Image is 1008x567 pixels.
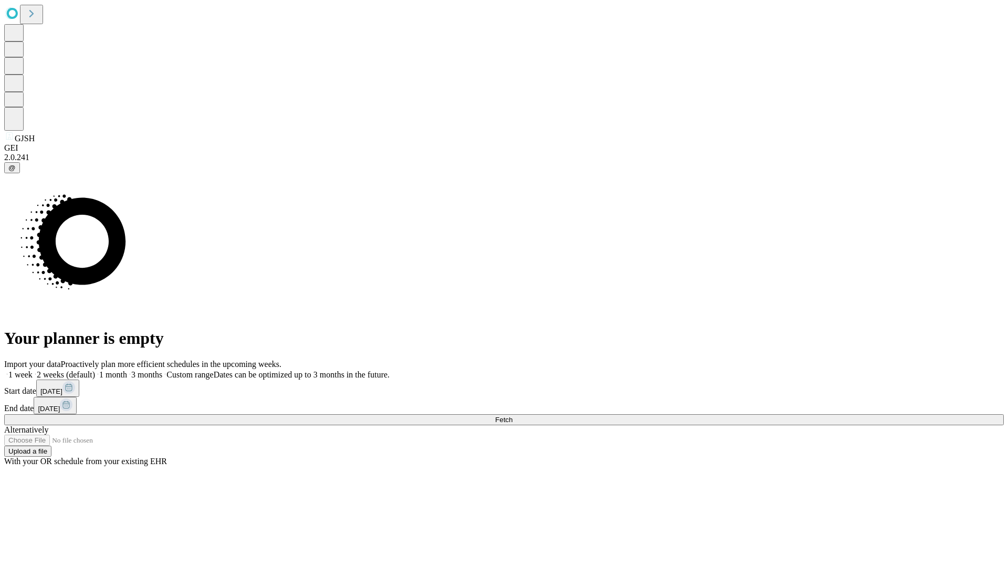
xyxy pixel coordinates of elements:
button: [DATE] [36,380,79,397]
button: Upload a file [4,446,51,457]
span: Custom range [166,370,213,379]
h1: Your planner is empty [4,329,1004,348]
div: GEI [4,143,1004,153]
span: 1 month [99,370,127,379]
span: Alternatively [4,425,48,434]
div: Start date [4,380,1004,397]
span: GJSH [15,134,35,143]
span: @ [8,164,16,172]
span: 3 months [131,370,162,379]
span: With your OR schedule from your existing EHR [4,457,167,466]
span: 2 weeks (default) [37,370,95,379]
div: End date [4,397,1004,414]
span: Import your data [4,360,61,369]
span: Dates can be optimized up to 3 months in the future. [214,370,390,379]
button: @ [4,162,20,173]
button: Fetch [4,414,1004,425]
span: Fetch [495,416,512,424]
span: [DATE] [38,405,60,413]
span: 1 week [8,370,33,379]
button: [DATE] [34,397,77,414]
div: 2.0.241 [4,153,1004,162]
span: [DATE] [40,387,62,395]
span: Proactively plan more efficient schedules in the upcoming weeks. [61,360,281,369]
